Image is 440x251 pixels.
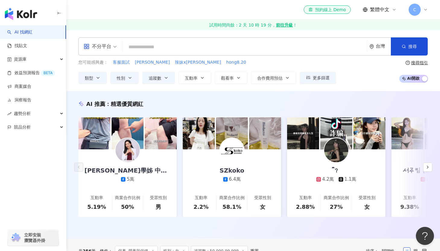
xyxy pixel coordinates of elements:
[300,72,336,84] button: 更多篩選
[14,120,31,134] span: 競品分析
[90,195,103,201] div: 互動率
[14,52,27,66] span: 資源庫
[320,117,352,149] img: post-image
[84,42,111,51] div: 不分平台
[86,100,143,108] div: AI 推薦 ：
[175,59,221,65] span: 辣妹x[PERSON_NAME]
[195,195,207,201] div: 互動率
[116,138,140,162] img: KOL Avatar
[121,203,134,211] div: 50%
[115,195,140,201] div: 商業合作比例
[145,117,177,149] img: post-image
[226,59,246,65] span: hong8.20
[330,203,343,211] div: 27%
[221,76,234,81] span: 觀看率
[404,195,416,201] div: 互動率
[7,112,11,116] span: rise
[10,233,21,243] img: chrome extension
[78,117,110,149] img: post-image
[135,59,170,66] button: [PERSON_NAME]
[112,59,130,66] button: 客服面試
[287,149,385,217] a: ?ིྀ4.2萬1.1萬互動率2.88%商業合作比例27%受眾性別女
[220,138,244,162] img: KOL Avatar
[194,203,209,211] div: 2.2%
[369,44,374,49] span: environment
[87,203,106,211] div: 5.19%
[179,72,211,84] button: 互動率
[416,227,434,245] iframe: Help Scout Beacon - Open
[78,166,177,175] div: [PERSON_NAME]學姊 中醫皮膚科專科醫師
[8,230,59,246] a: chrome extension立即安裝 瀏覽器外掛
[78,149,177,217] a: [PERSON_NAME]學姊 中醫皮膚科專科醫師5萬互動率5.19%商業合作比例50%受眾性別男
[215,72,247,84] button: 觀看率
[296,203,315,211] div: 2.88%
[14,107,31,120] span: 趨勢分析
[111,101,143,107] span: 精選優質網紅
[391,37,428,56] button: 搜尋
[324,195,349,201] div: 商業合作比例
[353,117,385,149] img: post-image
[322,176,334,183] div: 4.2萬
[216,117,248,149] img: post-image
[309,7,346,13] div: 預約線上 Demo
[183,117,215,149] img: post-image
[7,84,31,90] a: 商案媒合
[78,59,108,65] span: 您可能感興趣：
[359,195,375,201] div: 受眾性別
[376,44,391,49] div: 台灣
[113,59,130,65] span: 客服面試
[411,60,428,65] div: 搜尋指引
[7,70,55,76] a: 效益預測報告BETA
[304,5,351,14] a: 預約線上 Demo
[135,59,170,65] span: [PERSON_NAME]
[5,8,37,20] img: logo
[426,176,438,183] div: 8.3萬
[117,76,125,81] span: 性別
[287,117,319,149] img: post-image
[127,176,134,183] div: 5萬
[78,72,107,84] button: 類型
[408,44,417,49] span: 搜尋
[370,6,389,13] span: 繁體中文
[214,166,250,175] div: SZkoko
[150,195,167,201] div: 受眾性別
[66,20,440,30] a: 試用時間尚餘：2 天 10 時 19 分，前往升級！
[400,203,419,211] div: 9.38%
[219,195,245,201] div: 商業合作比例
[156,203,161,211] div: 男
[249,117,281,149] img: post-image
[324,138,348,162] img: KOL Avatar
[7,97,31,103] a: 洞察報告
[223,203,241,211] div: 58.1%
[364,203,370,211] div: 女
[112,117,144,149] img: post-image
[7,43,27,49] a: 找貼文
[313,75,330,80] span: 更多篩選
[229,176,241,183] div: 6.4萬
[344,176,356,183] div: 1.1萬
[226,59,246,66] button: hong8.20
[260,203,265,211] div: 女
[185,76,198,81] span: 互動率
[7,29,33,35] a: searchAI 找網紅
[183,149,281,217] a: SZkoko6.4萬互動率2.2%商業合作比例58.1%受眾性別女
[149,76,161,81] span: 追蹤數
[251,72,296,84] button: 合作費用預估
[84,43,90,49] span: appstore
[406,61,410,65] span: question-circle
[254,195,271,201] div: 受眾性別
[276,22,293,28] strong: 前往升級
[413,6,416,13] span: C
[85,76,93,81] span: 類型
[257,76,283,81] span: 合作費用預估
[175,59,221,66] button: 辣妹x[PERSON_NAME]
[110,72,139,84] button: 性別
[142,72,175,84] button: 追蹤數
[391,117,423,149] img: post-image
[299,195,312,201] div: 互動率
[329,166,344,175] div: ?ིྀ
[24,232,45,243] span: 立即安裝 瀏覽器外掛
